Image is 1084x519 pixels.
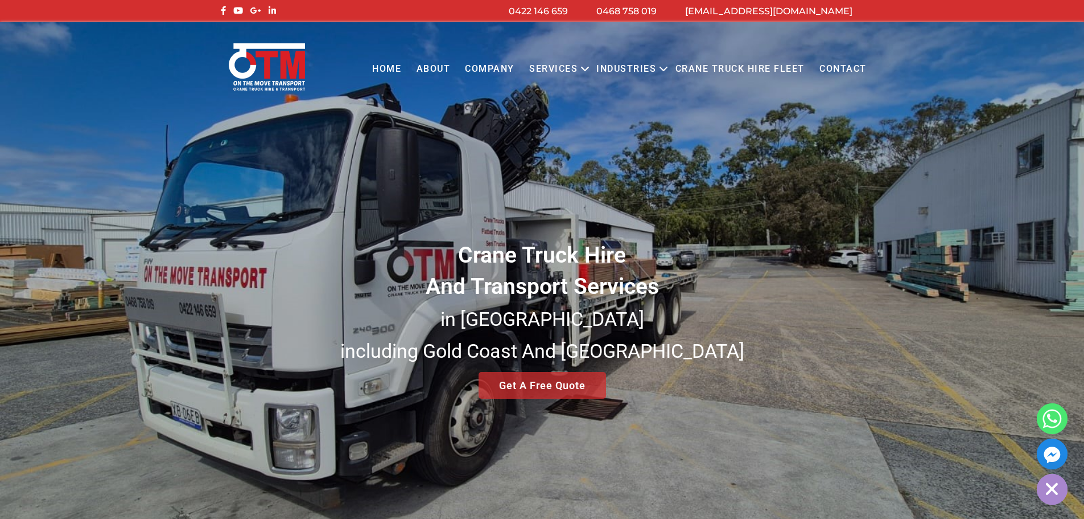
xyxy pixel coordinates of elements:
[667,54,811,85] a: Crane Truck Hire Fleet
[479,372,606,399] a: Get A Free Quote
[409,54,457,85] a: About
[685,6,852,17] a: [EMAIL_ADDRESS][DOMAIN_NAME]
[457,54,522,85] a: COMPANY
[509,6,568,17] a: 0422 146 659
[1037,439,1067,469] a: Facebook_Messenger
[812,54,874,85] a: Contact
[522,54,585,85] a: Services
[589,54,663,85] a: Industries
[340,308,744,362] small: in [GEOGRAPHIC_DATA] including Gold Coast And [GEOGRAPHIC_DATA]
[1037,403,1067,434] a: Whatsapp
[365,54,409,85] a: Home
[596,6,657,17] a: 0468 758 019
